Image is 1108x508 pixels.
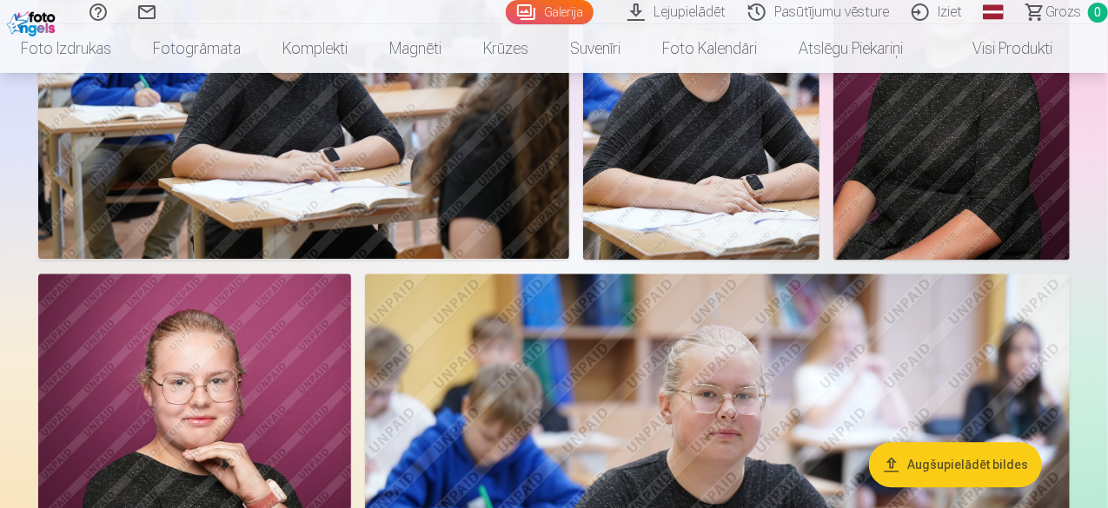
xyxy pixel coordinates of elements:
a: Foto kalendāri [641,24,778,73]
button: Augšupielādēt bildes [869,442,1042,487]
a: Komplekti [262,24,368,73]
a: Magnēti [368,24,462,73]
a: Suvenīri [549,24,641,73]
a: Krūzes [462,24,549,73]
a: Visi produkti [924,24,1073,73]
span: Grozs [1045,2,1081,23]
a: Atslēgu piekariņi [778,24,924,73]
img: /fa1 [7,7,60,36]
span: 0 [1088,3,1108,23]
a: Fotogrāmata [132,24,262,73]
